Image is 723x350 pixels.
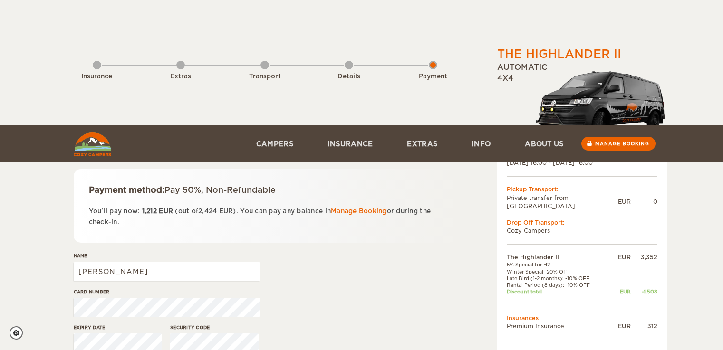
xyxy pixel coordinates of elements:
a: Extras [390,125,454,162]
div: [DATE] 16:00 - [DATE] 16:00 [507,159,657,167]
a: Manage Booking [331,208,387,215]
p: You'll pay now: (out of ). You can pay any balance in or during the check-in. [89,206,441,228]
td: 5% Special for H2 [507,261,609,268]
a: Info [454,125,508,162]
td: The Highlander II [507,253,609,261]
a: Cookie settings [10,326,29,340]
label: Name [74,252,260,259]
div: EUR [609,253,631,261]
td: Rental Period (8 days): -10% OFF [507,282,609,288]
div: Drop Off Transport: [507,218,657,227]
div: EUR [609,288,631,295]
span: 2,424 [198,208,217,215]
td: Winter Special -20% Off [507,268,609,275]
a: Campers [239,125,310,162]
td: Private transfer from [GEOGRAPHIC_DATA] [507,194,618,210]
span: Pay 50%, Non-Refundable [164,185,276,195]
td: Discount total [507,288,609,295]
td: Premium Insurance [507,322,609,330]
img: stor-langur-223.png [535,65,667,147]
a: Insurance [310,125,390,162]
div: Payment method: [89,184,441,196]
a: Manage booking [581,137,656,151]
div: EUR [609,322,631,330]
div: Pickup Transport: [507,185,657,193]
div: The Highlander II [497,46,621,62]
td: Late Bird (1-2 months): -10% OFF [507,275,609,282]
div: 312 [631,322,657,330]
div: -1,508 [631,288,657,295]
div: Payment [407,72,459,81]
td: Cozy Campers [507,227,657,235]
label: Security code [170,324,259,331]
span: EUR [159,208,173,215]
span: 1,212 [142,208,157,215]
img: Cozy Campers [74,132,111,156]
div: 0 [631,198,657,206]
div: Details [323,72,375,81]
div: Transport [239,72,291,81]
div: EUR [618,198,631,206]
label: Expiry date [74,324,162,331]
div: Extras [154,72,207,81]
td: Insurances [507,314,657,322]
a: About us [508,125,580,162]
div: Insurance [71,72,123,81]
div: 3,352 [631,253,657,261]
label: Card number [74,288,260,295]
span: EUR [219,208,233,215]
div: Automatic 4x4 [497,62,667,147]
